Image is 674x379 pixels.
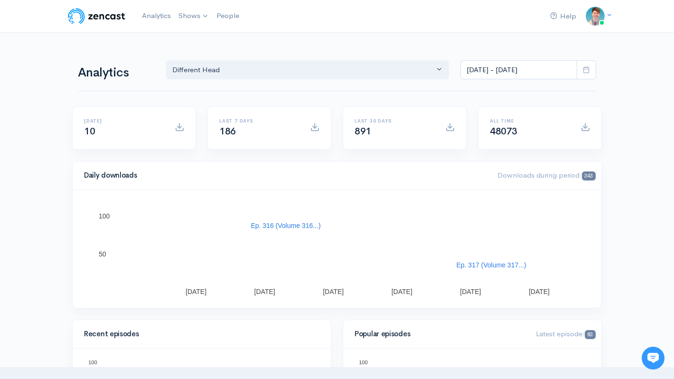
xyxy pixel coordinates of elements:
text: 50 [99,250,106,258]
img: ... [586,7,605,26]
h6: [DATE] [84,118,163,123]
text: [DATE] [460,288,481,295]
text: 100 [88,360,97,365]
div: Different Head [172,65,434,76]
a: Analytics [138,6,175,26]
h1: Hi 👋 [14,46,176,61]
img: ZenCast Logo [66,7,127,26]
text: [DATE] [323,288,344,295]
span: 891 [355,125,371,137]
svg: A chart. [84,201,590,296]
h6: Last 7 days [219,118,299,123]
button: New conversation [15,126,175,145]
text: 100 [359,360,367,365]
h4: Recent episodes [84,330,314,338]
a: Help [546,6,580,27]
text: [DATE] [186,288,206,295]
a: People [213,6,243,26]
span: New conversation [61,132,114,139]
input: Search articles [28,179,169,198]
h6: All time [490,118,569,123]
text: Ep. 316 (Volume 316...) [251,222,320,229]
h1: Analytics [78,66,155,80]
span: 186 [219,125,236,137]
h4: Daily downloads [84,171,486,180]
iframe: gist-messenger-bubble-iframe [642,347,665,370]
a: Shows [175,6,213,27]
span: Downloads during period: [497,171,596,180]
span: 83 [585,330,596,339]
button: Different Head [166,60,449,80]
text: [DATE] [529,288,550,295]
text: Ep. 317 (Volume 317...) [456,261,526,269]
text: [DATE] [392,288,412,295]
span: 10 [84,125,95,137]
h2: Just let us know if you need anything and we'll be happy to help! 🙂 [14,63,176,109]
text: 100 [99,212,110,220]
span: 343 [582,171,596,180]
h6: Last 30 days [355,118,434,123]
text: [DATE] [254,288,275,295]
span: 48073 [490,125,517,137]
span: Latest episode: [536,329,596,338]
p: Find an answer quickly [13,163,177,174]
h4: Popular episodes [355,330,524,338]
input: analytics date range selector [460,60,577,80]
